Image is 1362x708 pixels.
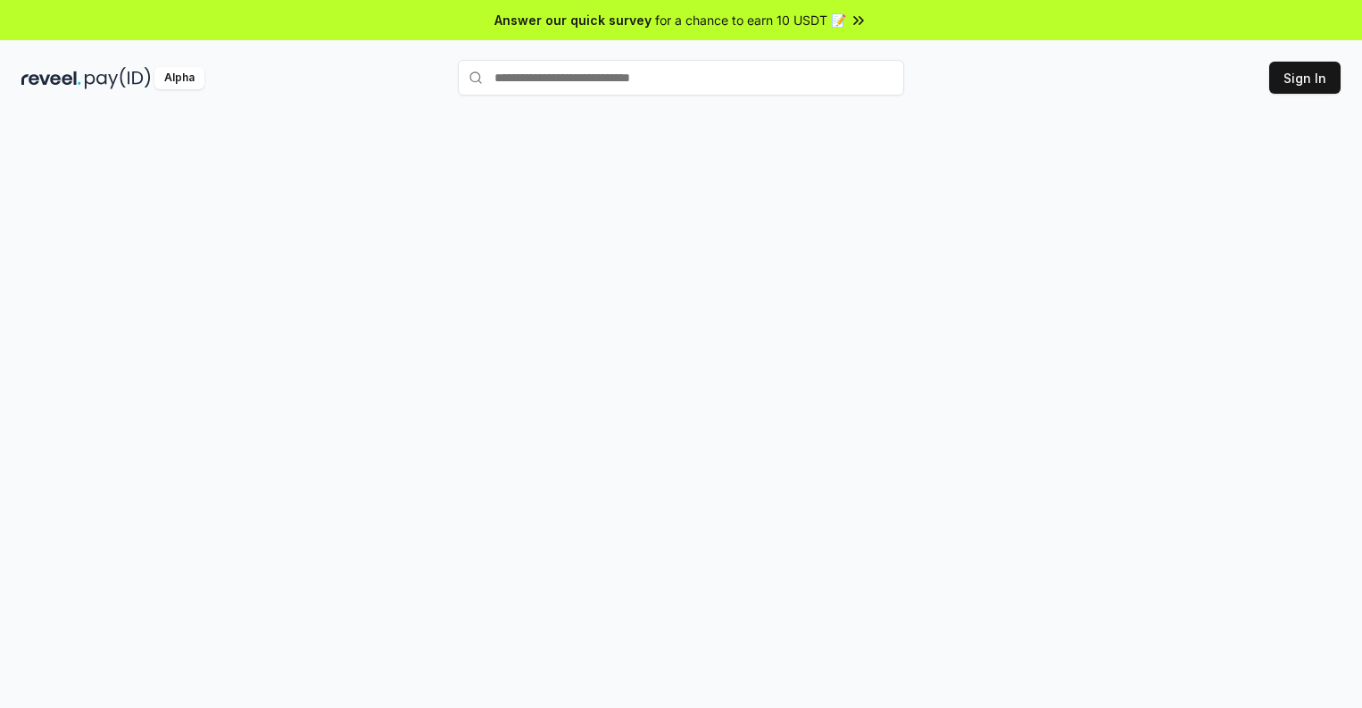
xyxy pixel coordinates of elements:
[21,67,81,89] img: reveel_dark
[85,67,151,89] img: pay_id
[1269,62,1341,94] button: Sign In
[494,11,652,29] span: Answer our quick survey
[154,67,204,89] div: Alpha
[655,11,846,29] span: for a chance to earn 10 USDT 📝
